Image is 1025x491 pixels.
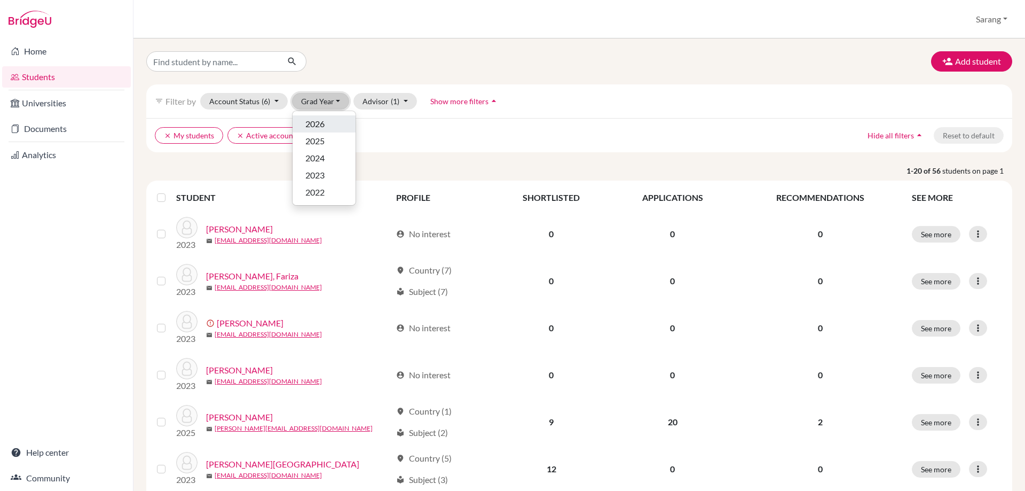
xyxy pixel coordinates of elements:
[396,405,452,418] div: Country (1)
[396,426,448,439] div: Subject (2)
[176,285,198,298] p: 2023
[2,467,131,489] a: Community
[9,11,51,28] img: Bridge-U
[971,9,1012,29] button: Sarang
[293,115,356,133] button: 2026
[396,228,451,240] div: No interest
[206,379,212,385] span: mail
[2,92,131,114] a: Universities
[176,452,198,473] img: Bodon, Bianka
[206,238,212,244] span: mail
[2,442,131,463] a: Help center
[293,150,356,167] button: 2024
[390,185,492,211] th: PROFILE
[176,311,198,332] img: Bayramov, Eyub
[905,185,1008,211] th: SEE MORE
[396,428,405,437] span: local_library
[912,320,960,337] button: See more
[396,369,451,381] div: No interest
[931,51,1012,72] button: Add student
[610,305,735,352] td: 0
[610,352,735,399] td: 0
[912,273,960,290] button: See more
[396,476,405,484] span: local_library
[2,66,131,88] a: Students
[215,377,322,386] a: [EMAIL_ADDRESS][DOMAIN_NAME]
[492,305,610,352] td: 0
[396,371,405,379] span: account_circle
[492,352,610,399] td: 0
[176,217,198,238] img: An, Joshua
[206,285,212,291] span: mail
[236,132,244,139] i: clear
[396,452,452,465] div: Country (5)
[906,165,942,176] strong: 1-20 of 56
[742,463,899,476] p: 0
[293,133,356,150] button: 2025
[293,184,356,201] button: 2022
[206,411,273,424] a: [PERSON_NAME]
[215,330,322,339] a: [EMAIL_ADDRESS][DOMAIN_NAME]
[206,223,273,236] a: [PERSON_NAME]
[176,332,198,345] p: 2023
[305,118,325,130] span: 2026
[742,369,899,381] p: 0
[206,319,217,328] span: error_outline
[396,230,405,238] span: account_circle
[176,358,198,379] img: Bitto, Adam
[396,287,405,296] span: local_library
[610,399,735,446] td: 20
[2,118,131,139] a: Documents
[227,127,308,144] button: clearActive accounts
[735,185,905,211] th: RECOMMENDATIONS
[396,454,405,463] span: location_on
[206,332,212,338] span: mail
[305,186,325,199] span: 2022
[912,414,960,431] button: See more
[215,283,322,292] a: [EMAIL_ADDRESS][DOMAIN_NAME]
[206,473,212,479] span: mail
[868,131,914,140] span: Hide all filters
[176,238,198,251] p: 2023
[176,426,198,439] p: 2025
[492,258,610,305] td: 0
[176,264,198,285] img: Balganirova, Fariza
[914,130,925,141] i: arrow_drop_up
[742,228,899,240] p: 0
[206,458,359,471] a: [PERSON_NAME][GEOGRAPHIC_DATA]
[164,132,171,139] i: clear
[155,127,223,144] button: clearMy students
[396,264,452,277] div: Country (7)
[293,167,356,184] button: 2023
[305,135,325,147] span: 2025
[492,211,610,258] td: 0
[396,322,451,334] div: No interest
[396,285,448,298] div: Subject (7)
[292,111,356,206] div: Grad Year
[2,41,131,62] a: Home
[165,96,196,106] span: Filter by
[912,461,960,478] button: See more
[492,185,610,211] th: SHORTLISTED
[912,367,960,384] button: See more
[742,322,899,334] p: 0
[2,144,131,166] a: Analytics
[610,258,735,305] td: 0
[176,185,390,211] th: STUDENT
[396,407,405,416] span: location_on
[492,399,610,446] td: 9
[262,97,270,106] span: (6)
[353,93,417,110] button: Advisor(1)
[200,93,288,110] button: Account Status(6)
[206,270,298,283] a: [PERSON_NAME], Fariza
[934,127,1004,144] button: Reset to default
[396,324,405,332] span: account_circle
[912,226,960,243] button: See more
[421,93,508,110] button: Show more filtersarrow_drop_up
[146,51,279,72] input: Find student by name...
[391,97,399,106] span: (1)
[610,185,735,211] th: APPLICATIONS
[215,424,373,433] a: [PERSON_NAME][EMAIL_ADDRESS][DOMAIN_NAME]
[292,93,350,110] button: Grad Year
[215,471,322,480] a: [EMAIL_ADDRESS][DOMAIN_NAME]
